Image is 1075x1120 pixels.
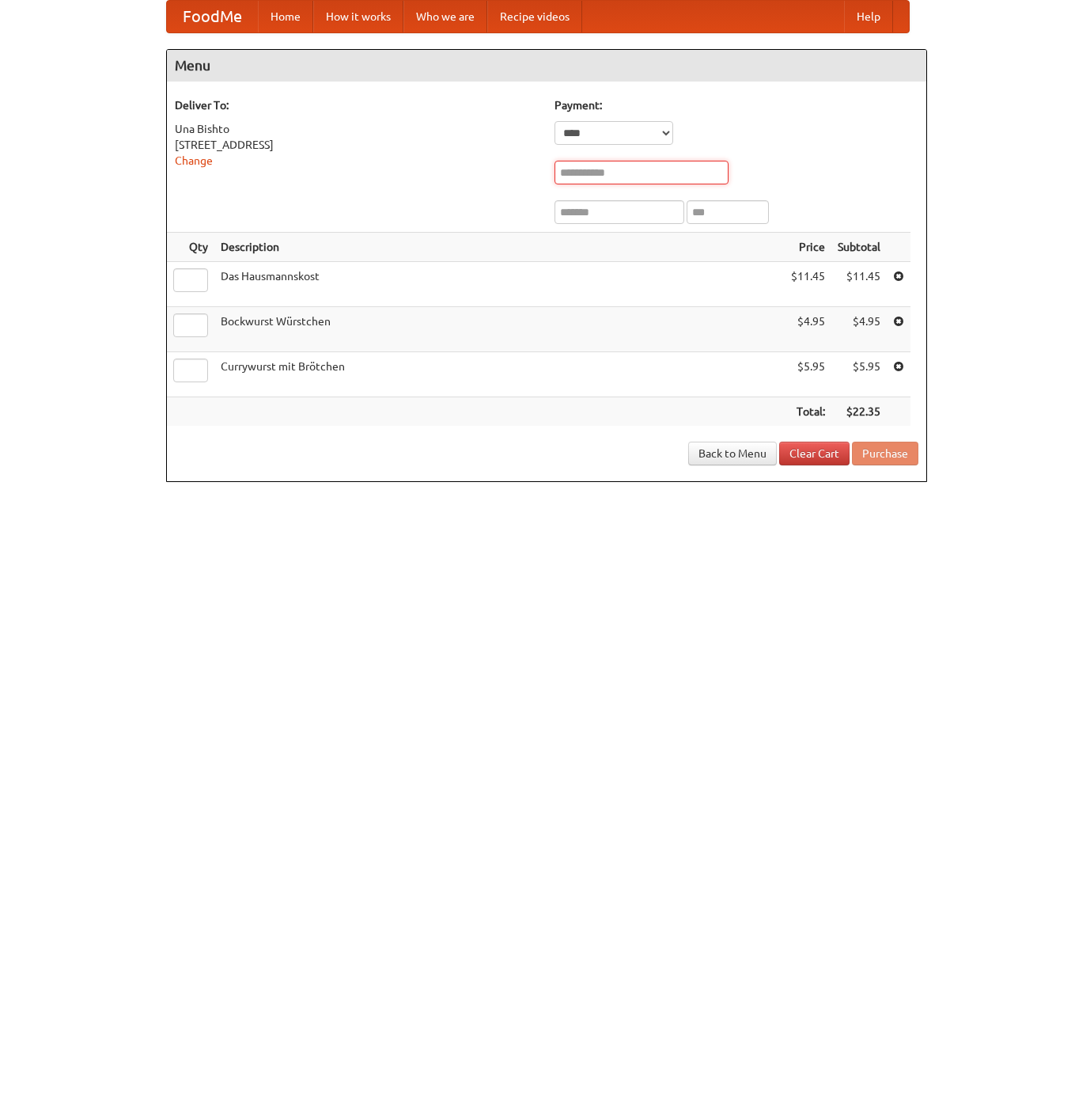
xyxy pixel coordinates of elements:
[555,97,918,113] h5: Payment:
[403,1,487,32] a: Who we are
[214,352,785,397] td: Currywurst mit Brötchen
[785,307,831,352] td: $4.95
[785,352,831,397] td: $5.95
[785,397,831,427] th: Total:
[779,442,850,465] a: Clear Cart
[831,307,887,352] td: $4.95
[844,1,893,32] a: Help
[214,262,785,307] td: Das Hausmannskost
[831,352,887,397] td: $5.95
[831,397,887,427] th: $22.35
[167,1,258,32] a: FoodMe
[167,233,214,262] th: Qty
[831,233,887,262] th: Subtotal
[214,233,785,262] th: Description
[175,154,213,167] a: Change
[785,262,831,307] td: $11.45
[831,262,887,307] td: $11.45
[167,50,926,82] h4: Menu
[313,1,403,32] a: How it works
[175,97,539,113] h5: Deliver To:
[688,442,777,465] a: Back to Menu
[175,137,539,153] div: [STREET_ADDRESS]
[487,1,582,32] a: Recipe videos
[258,1,313,32] a: Home
[175,121,539,137] div: Una Bishto
[785,233,831,262] th: Price
[214,307,785,352] td: Bockwurst Würstchen
[852,442,918,465] button: Purchase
